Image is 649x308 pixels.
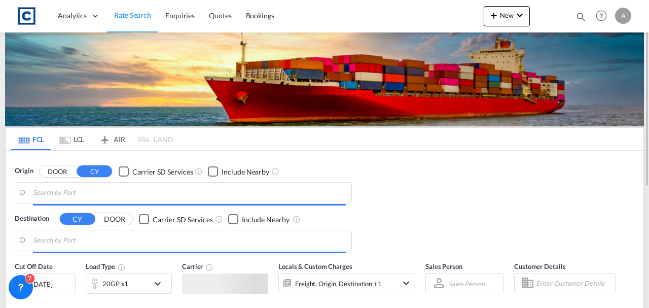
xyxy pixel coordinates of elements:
[51,128,92,150] md-tab-item: LCL
[484,6,530,26] button: icon-plus 400-fgNewicon-chevron-down
[86,262,126,270] span: Load Type
[15,214,49,224] span: Destination
[15,273,76,294] div: [DATE]
[114,11,151,19] span: Rate Search
[215,215,223,223] md-icon: Unchecked: Search for CY (Container Yard) services for all selected carriers.Checked : Search for...
[575,11,587,22] md-icon: icon-magnify
[514,9,526,21] md-icon: icon-chevron-down
[447,276,486,291] md-select: Sales Person
[132,167,193,177] div: Carrier SD Services
[97,213,132,225] button: DOOR
[11,128,173,150] md-pagination-wrapper: Use the left and right arrow keys to navigate between tabs
[15,5,38,27] img: 1fdb9190129311efbfaf67cbb4249bed.jpeg
[615,8,631,24] div: A
[536,276,612,291] input: Enter Customer Details
[271,167,279,176] md-icon: Unchecked: Ignores neighbouring ports when fetching rates.Checked : Includes neighbouring ports w...
[246,11,274,20] span: Bookings
[242,215,290,225] div: Include Nearby
[33,185,346,200] input: Search by Port
[400,277,412,289] md-icon: icon-chevron-down
[222,167,269,177] div: Include Nearby
[60,213,95,225] button: CY
[575,11,587,26] div: icon-magnify
[86,273,172,294] div: 20GP x1icon-chevron-down
[165,11,195,20] span: Enquiries
[92,128,132,150] md-tab-item: AIR
[40,165,75,177] button: DOOR
[593,7,610,24] span: Help
[58,11,87,21] span: Analytics
[31,280,52,289] div: [DATE]
[5,32,644,126] img: LCL+%26+FCL+BACKGROUND.png
[293,215,301,223] md-icon: Unchecked: Ignores neighbouring ports when fetching rates.Checked : Includes neighbouring ports w...
[119,166,193,177] md-checkbox: Checkbox No Ink
[15,166,33,176] span: Origin
[11,128,51,150] md-tab-item: FCL
[99,133,111,141] md-icon: icon-airplane
[488,11,526,19] span: New
[228,214,290,224] md-checkbox: Checkbox No Ink
[514,262,565,270] span: Customer Details
[488,9,500,21] md-icon: icon-plus 400-fg
[278,262,352,270] span: Locals & Custom Charges
[208,166,269,177] md-checkbox: Checkbox No Ink
[33,233,346,248] input: Search by Port
[152,278,169,290] md-icon: icon-chevron-down
[15,293,22,307] md-datepicker: Select
[118,263,126,271] md-icon: icon-information-outline
[182,262,213,270] span: Carrier
[205,263,213,271] md-icon: The selected Trucker/Carrierwill be displayed in the rate results If the rates are from another f...
[425,262,462,270] span: Sales Person
[139,214,213,224] md-checkbox: Checkbox No Ink
[153,215,213,225] div: Carrier SD Services
[295,277,382,291] div: Freight Origin Destination Factory Stuffing
[278,273,415,293] div: Freight Origin Destination Factory Stuffingicon-chevron-down
[195,167,203,176] md-icon: Unchecked: Search for CY (Container Yard) services for all selected carriers.Checked : Search for...
[209,11,231,20] span: Quotes
[77,165,112,177] button: CY
[102,277,128,291] div: 20GP x1
[15,262,53,270] span: Cut Off Date
[593,7,615,25] div: Help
